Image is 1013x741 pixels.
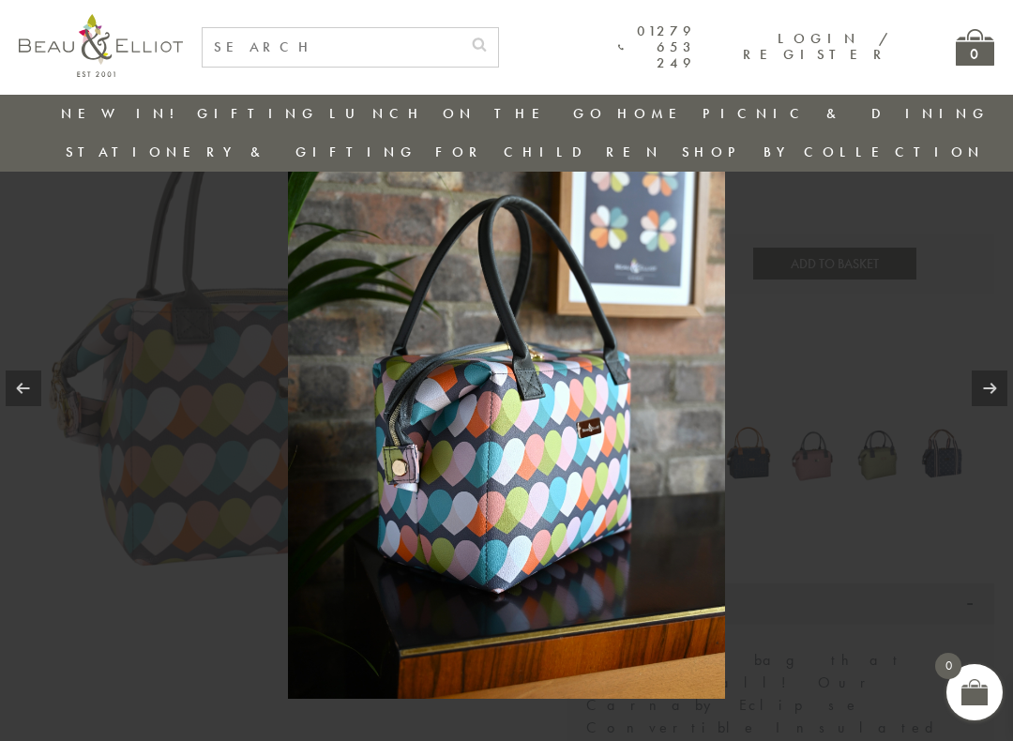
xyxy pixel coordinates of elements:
input: SEARCH [203,28,461,67]
a: Stationery & Gifting [66,143,417,161]
a: 0 [956,29,994,66]
a: Picnic & Dining [703,104,990,123]
img: logo [19,14,183,77]
span: 0 [935,653,961,679]
a: For Children [435,143,663,161]
a: 01279 653 249 [618,23,696,72]
a: Next [972,370,1007,406]
a: Previous [6,370,41,406]
a: Login / Register [743,29,890,64]
img: 36593-Eclipse-Convertible-lunch-bag-5-scaled.jpg [288,41,725,699]
a: Lunch On The Go [329,104,607,123]
a: Home [617,104,692,123]
a: New in! [61,104,187,123]
a: Gifting [197,104,319,123]
a: Shop by collection [682,143,985,161]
